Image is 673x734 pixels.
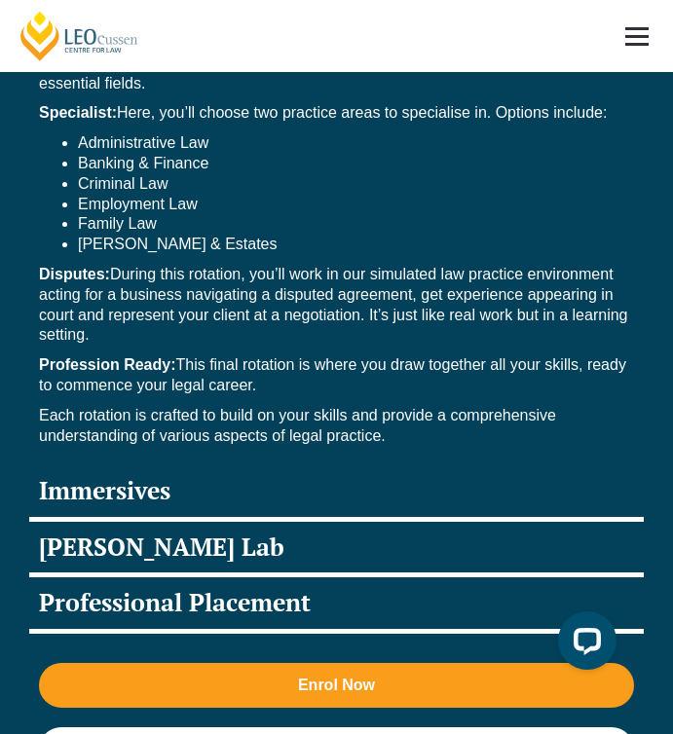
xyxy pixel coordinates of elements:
p: Each rotation is crafted to build on your skills and provide a comprehensive understanding of var... [39,406,634,447]
p: During this rotation, you’ll work in our simulated law practice environment acting for a business... [39,265,634,346]
p: This final rotation is where you draw together all your skills, ready to commence your legal career. [39,355,634,396]
span: Enrol Now [298,678,375,693]
div: [PERSON_NAME] Lab [29,522,644,578]
a: [PERSON_NAME] Centre for Law [18,10,141,62]
li: Banking & Finance [78,154,634,174]
li: Employment Law [78,195,634,215]
li: [PERSON_NAME] & Estates [78,235,634,255]
li: Family Law [78,214,634,235]
strong: Specialist: [39,104,117,121]
p: Here, you’ll choose two practice areas to specialise in. Options include: [39,103,634,124]
div: Professional Placement [29,577,644,634]
strong: Disputes: [39,266,110,282]
li: Administrative Law [78,133,634,154]
strong: Profession Ready: [39,356,175,373]
li: Criminal Law [78,174,634,195]
a: Enrol Now [39,663,634,708]
iframe: LiveChat chat widget [542,604,624,685]
div: Immersives [29,465,644,522]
